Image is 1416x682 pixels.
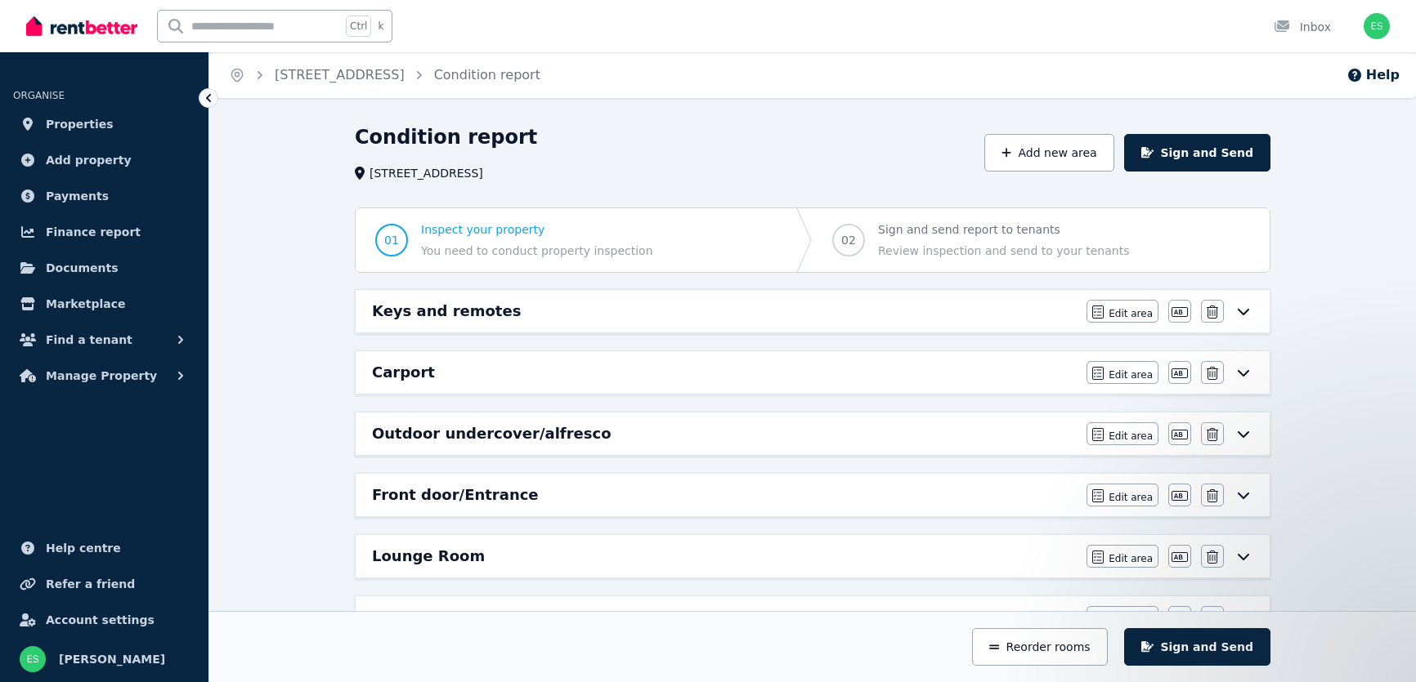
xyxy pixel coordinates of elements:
[46,114,114,134] span: Properties
[434,67,540,82] a: Condition report
[209,52,560,98] nav: Breadcrumb
[878,243,1129,259] span: Review inspection and send to your tenants
[13,568,195,600] a: Refer a friend
[1087,361,1158,384] button: Edit area
[378,20,383,33] span: k
[46,366,157,386] span: Manage Property
[1360,626,1400,666] iframe: Intercom live chat
[370,165,483,181] span: [STREET_ADDRESS]
[1364,13,1390,39] img: Elaine Sheeley
[372,300,521,323] h6: Keys and remotes
[372,484,539,506] h6: Front door/Entrance
[841,232,856,248] span: 02
[421,243,653,259] span: You need to conduct property inspection
[984,134,1114,172] button: Add new area
[372,545,485,568] h6: Lounge Room
[46,294,125,314] span: Marketplace
[13,532,195,564] a: Help centre
[1087,422,1158,445] button: Edit area
[13,180,195,212] a: Payments
[972,628,1107,666] button: Reorder rooms
[46,610,155,630] span: Account settings
[46,186,109,206] span: Payments
[275,67,405,82] a: [STREET_ADDRESS]
[13,252,195,284] a: Documents
[346,16,371,37] span: Ctrl
[46,330,132,350] span: Find a tenant
[1124,134,1270,172] button: Sign and Send
[1109,552,1153,565] span: Edit area
[1087,545,1158,568] button: Edit area
[46,574,135,594] span: Refer a friend
[372,361,435,384] h6: Carport
[20,646,46,672] img: Elaine Sheeley
[1109,430,1153,443] span: Edit area
[878,221,1129,238] span: Sign and send report to tenants
[1087,484,1158,506] button: Edit area
[46,222,141,242] span: Finance report
[46,538,121,558] span: Help centre
[46,150,132,170] span: Add property
[26,14,137,38] img: RentBetter
[1087,300,1158,323] button: Edit area
[46,258,119,278] span: Documents
[13,604,195,636] a: Account settings
[1124,628,1270,666] button: Sign and Send
[13,90,65,101] span: ORGANISE
[13,108,195,140] a: Properties
[1274,19,1331,35] div: Inbox
[355,207,1270,273] nav: Progress
[1087,606,1158,629] button: Edit area
[1109,491,1153,504] span: Edit area
[372,422,612,445] h6: Outdoor undercover/alfresco
[13,144,195,176] a: Add property
[59,649,165,669] span: [PERSON_NAME]
[13,323,195,356] button: Find a tenant
[1347,65,1400,85] button: Help
[1109,307,1153,320] span: Edit area
[13,359,195,392] button: Manage Property
[421,221,653,238] span: Inspect your property
[13,288,195,320] a: Marketplace
[384,232,399,248] span: 01
[355,124,537,150] h1: Condition report
[1109,368,1153,381] span: Edit area
[372,606,477,629] h6: Dining Room
[13,216,195,248] a: Finance report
